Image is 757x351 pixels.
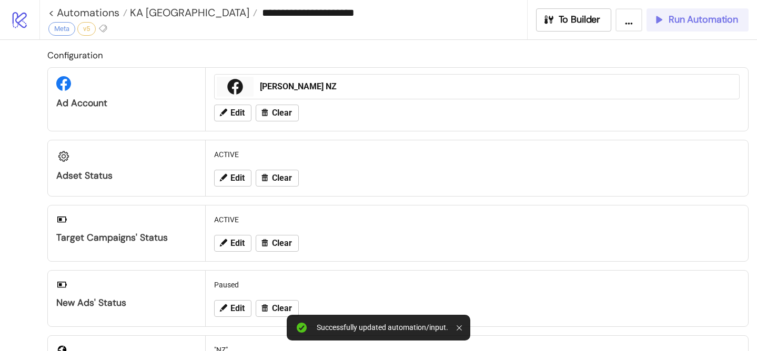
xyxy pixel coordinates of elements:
h2: Configuration [47,48,749,62]
button: ... [615,8,642,32]
button: Clear [256,235,299,252]
span: To Builder [559,14,601,26]
div: Ad Account [56,97,197,109]
div: Adset Status [56,170,197,182]
a: KA [GEOGRAPHIC_DATA] [127,7,257,18]
button: Edit [214,300,251,317]
button: Clear [256,105,299,121]
div: [PERSON_NAME] NZ [260,81,733,92]
button: Edit [214,170,251,187]
span: Edit [230,304,245,313]
button: To Builder [536,8,612,32]
span: Edit [230,239,245,248]
button: Edit [214,235,251,252]
button: Clear [256,300,299,317]
a: < Automations [48,7,127,18]
button: Edit [214,105,251,121]
div: Paused [210,275,744,295]
div: Target Campaigns' Status [56,232,197,244]
div: New Ads' Status [56,297,197,309]
div: ACTIVE [210,210,744,230]
div: ACTIVE [210,144,744,164]
div: Meta [48,22,75,36]
span: Clear [272,304,292,313]
span: Edit [230,173,245,183]
span: KA [GEOGRAPHIC_DATA] [127,6,249,19]
span: Clear [272,173,292,183]
span: Clear [272,239,292,248]
span: Clear [272,108,292,118]
button: Run Automation [647,8,749,32]
span: Edit [230,108,245,118]
div: Successfully updated automation/input. [317,323,448,332]
div: v5 [77,22,96,36]
span: Run Automation [669,14,738,26]
button: Clear [256,170,299,187]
